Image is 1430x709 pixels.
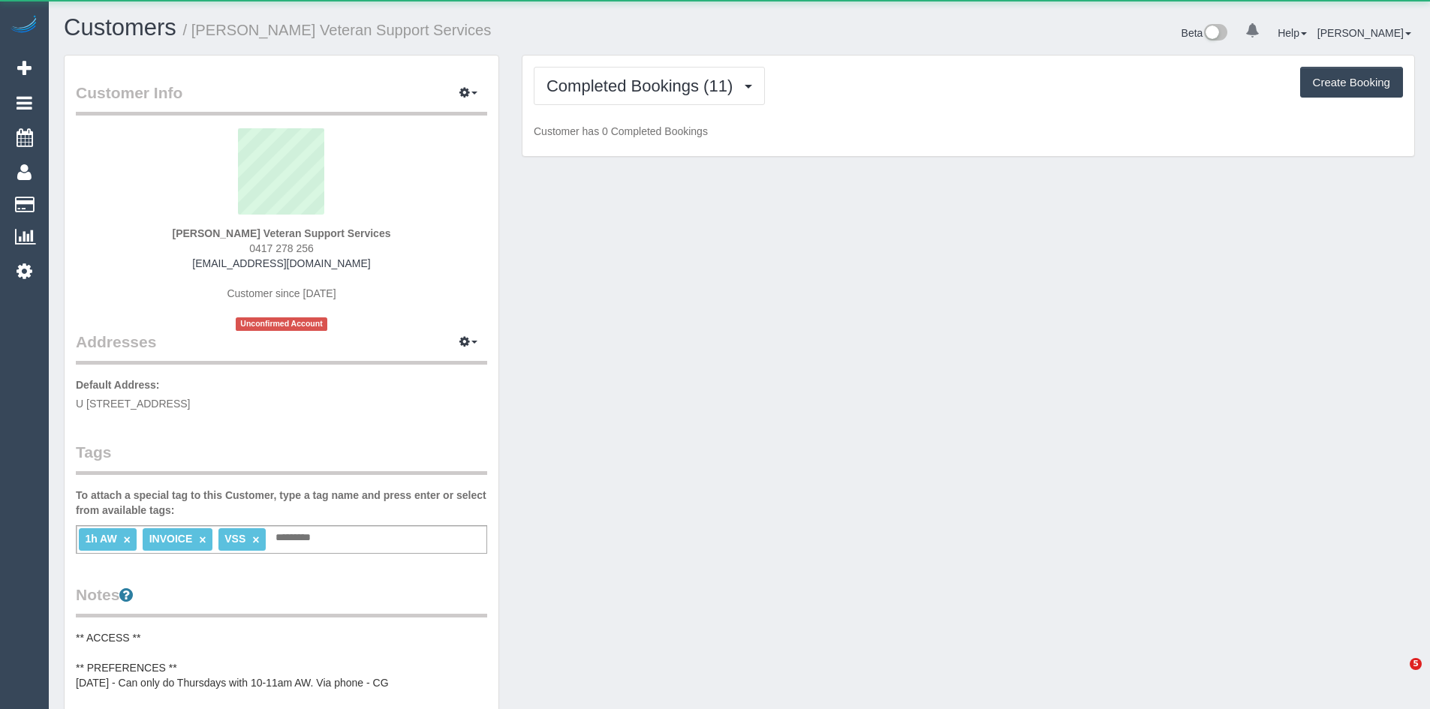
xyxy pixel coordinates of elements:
iframe: Intercom live chat [1379,658,1415,694]
legend: Tags [76,441,487,475]
span: INVOICE [149,533,193,545]
span: U [STREET_ADDRESS] [76,398,190,410]
strong: [PERSON_NAME] Veteran Support Services [173,227,391,239]
span: Unconfirmed Account [236,317,327,330]
a: Help [1278,27,1307,39]
a: × [124,533,131,546]
small: / [PERSON_NAME] Veteran Support Services [183,22,492,38]
legend: Notes [76,584,487,617]
span: VSS [224,533,245,545]
a: × [252,533,259,546]
p: Customer has 0 Completed Bookings [534,124,1403,139]
label: To attach a special tag to this Customer, type a tag name and press enter or select from availabl... [76,488,487,518]
a: [EMAIL_ADDRESS][DOMAIN_NAME] [192,257,370,269]
span: 1h AW [85,533,116,545]
span: 0417 278 256 [249,242,314,254]
span: Completed Bookings (11) [546,77,740,95]
img: Automaid Logo [9,15,39,36]
a: × [199,533,206,546]
span: Customer since [DATE] [227,287,336,299]
legend: Customer Info [76,82,487,116]
span: 5 [1410,658,1422,670]
a: [PERSON_NAME] [1317,27,1411,39]
button: Create Booking [1300,67,1403,98]
label: Default Address: [76,377,160,392]
img: New interface [1203,24,1227,44]
a: Customers [64,14,176,41]
button: Completed Bookings (11) [534,67,765,105]
a: Beta [1182,27,1228,39]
